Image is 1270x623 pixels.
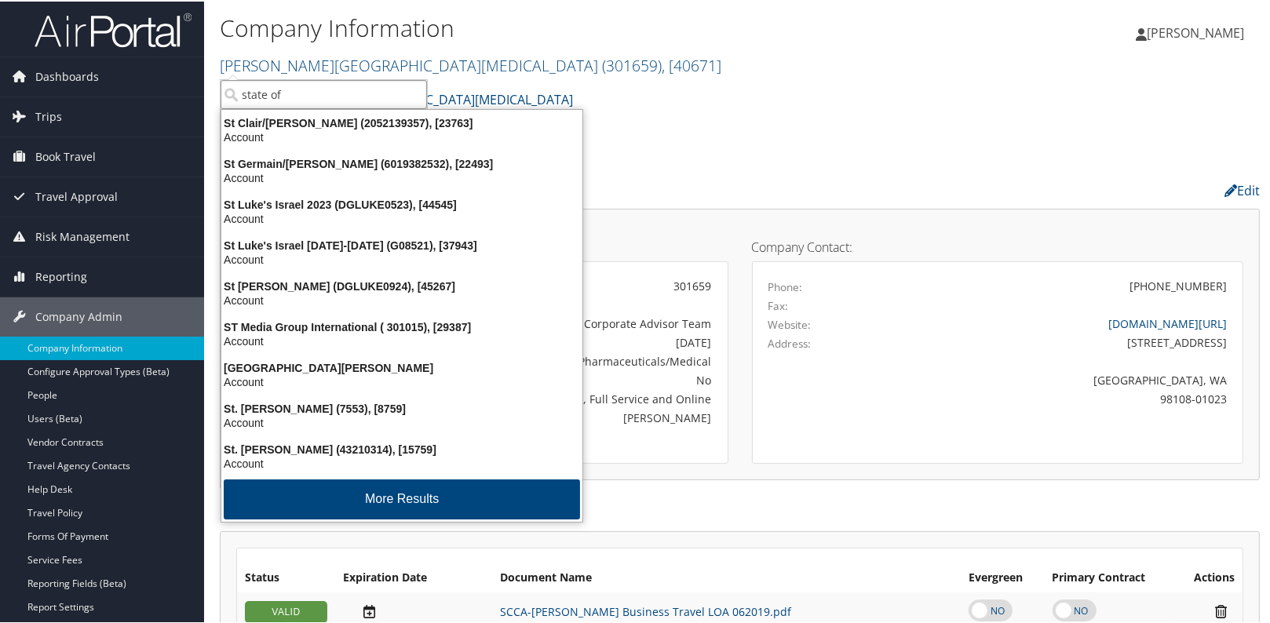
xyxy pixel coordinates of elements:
button: More Results [224,478,580,518]
input: Search Accounts [221,78,427,107]
th: Evergreen [961,563,1044,591]
span: Dashboards [35,56,99,95]
div: [GEOGRAPHIC_DATA], WA [889,370,1227,387]
a: Edit [1224,180,1260,198]
div: Account [212,333,592,347]
div: [GEOGRAPHIC_DATA][PERSON_NAME] [212,359,592,373]
span: Book Travel [35,136,96,175]
th: Document Name [492,563,961,591]
a: SCCA-[PERSON_NAME] Business Travel LOA 062019.pdf [500,603,791,618]
label: Address: [768,334,812,350]
div: Account [212,251,592,265]
div: Account [212,129,592,143]
div: St Germain/[PERSON_NAME] (6019382532), [22493] [212,155,592,169]
span: Travel Approval [35,176,118,215]
div: St Luke's Israel [DATE]-[DATE] (G08521), [37943] [212,237,592,251]
a: [PERSON_NAME][GEOGRAPHIC_DATA][MEDICAL_DATA] [220,53,721,75]
span: Company Admin [35,296,122,335]
div: Account [212,210,592,224]
div: Account [212,455,592,469]
div: ST Media Group International ( 301015), [29387] [212,319,592,333]
div: Account [212,292,592,306]
h4: Company Contact: [752,239,1244,252]
div: St Clair/[PERSON_NAME] (2052139357), [23763] [212,115,592,129]
th: Expiration Date [335,563,492,591]
span: Reporting [35,256,87,295]
span: Trips [35,96,62,135]
div: [PHONE_NUMBER] [1129,276,1227,293]
img: airportal-logo.png [35,10,192,47]
a: [PERSON_NAME] [1136,8,1260,55]
div: St [PERSON_NAME] (DGLUKE0924), [45267] [212,278,592,292]
div: Add/Edit Date [343,602,484,618]
div: Account [212,169,592,184]
div: [STREET_ADDRESS] [889,333,1227,349]
div: Account [212,373,592,388]
a: [DOMAIN_NAME][URL] [1108,315,1227,330]
div: Account [212,414,592,428]
div: 98108-01023 [889,389,1227,406]
span: Risk Management [35,216,130,255]
div: St. [PERSON_NAME] (7553), [8759] [212,400,592,414]
div: St. [PERSON_NAME] (43210314), [15759] [212,441,592,455]
label: Fax: [768,297,789,312]
th: Primary Contract [1045,563,1175,591]
label: Website: [768,315,812,331]
i: Remove Contract [1207,602,1235,618]
div: VALID [245,599,327,621]
span: , [ 40671 ] [662,53,721,75]
span: [PERSON_NAME] [1147,23,1244,40]
th: Actions [1175,563,1243,591]
th: Status [237,563,335,591]
span: ( 301659 ) [602,53,662,75]
label: Phone: [768,278,803,293]
h1: Company Information [220,10,913,43]
h2: Contracts: [220,497,1260,523]
div: St Luke's Israel 2023 (DGLUKE0523), [44545] [212,196,592,210]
